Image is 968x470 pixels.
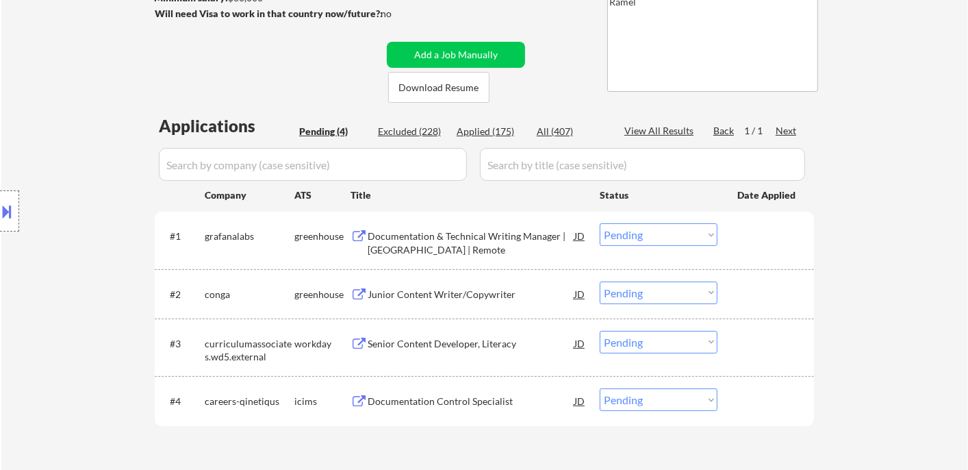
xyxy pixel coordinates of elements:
div: curriculumassociates.wd5.external [205,337,294,364]
div: JD [573,282,587,306]
div: Documentation Control Specialist [368,395,574,408]
div: Company [205,188,294,202]
strong: Will need Visa to work in that country now/future?: [155,8,383,19]
div: workday [294,337,351,351]
div: #4 [170,395,194,408]
button: Add a Job Manually [387,42,525,68]
div: Excluded (228) [378,125,446,138]
div: careers-qinetiqus [205,395,294,408]
input: Search by title (case sensitive) [480,148,805,181]
div: Applied (175) [457,125,525,138]
div: View All Results [624,124,698,138]
div: Status [600,182,717,207]
div: ATS [294,188,351,202]
div: greenhouse [294,230,351,243]
div: no [381,7,420,21]
div: 1 / 1 [744,124,776,138]
div: All (407) [537,125,605,138]
div: Documentation & Technical Writing Manager | [GEOGRAPHIC_DATA] | Remote [368,230,574,256]
input: Search by company (case sensitive) [159,148,467,181]
div: Next [776,124,798,138]
div: Pending (4) [299,125,368,138]
div: Back [713,124,735,138]
div: Title [351,188,587,202]
div: #3 [170,337,194,351]
div: greenhouse [294,288,351,301]
div: Junior Content Writer/Copywriter [368,288,574,301]
div: Date Applied [737,188,798,202]
div: conga [205,288,294,301]
div: JD [573,388,587,413]
button: Download Resume [388,72,489,103]
div: JD [573,331,587,356]
div: grafanalabs [205,230,294,243]
div: JD [573,223,587,248]
div: icims [294,395,351,408]
div: Senior Content Developer, Literacy [368,337,574,351]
